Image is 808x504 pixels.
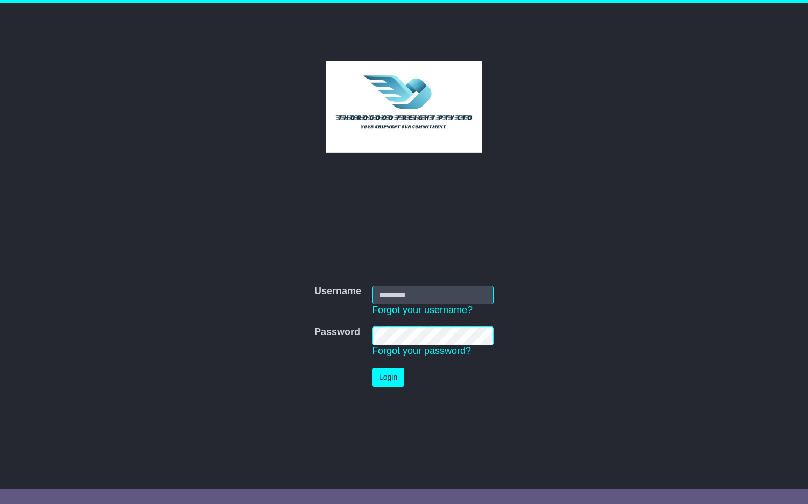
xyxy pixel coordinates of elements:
[314,326,360,338] label: Password
[372,304,473,315] a: Forgot your username?
[326,61,482,153] img: Thorogood Freight Pty Ltd
[314,286,361,297] label: Username
[372,368,404,387] button: Login
[372,345,471,356] a: Forgot your password?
